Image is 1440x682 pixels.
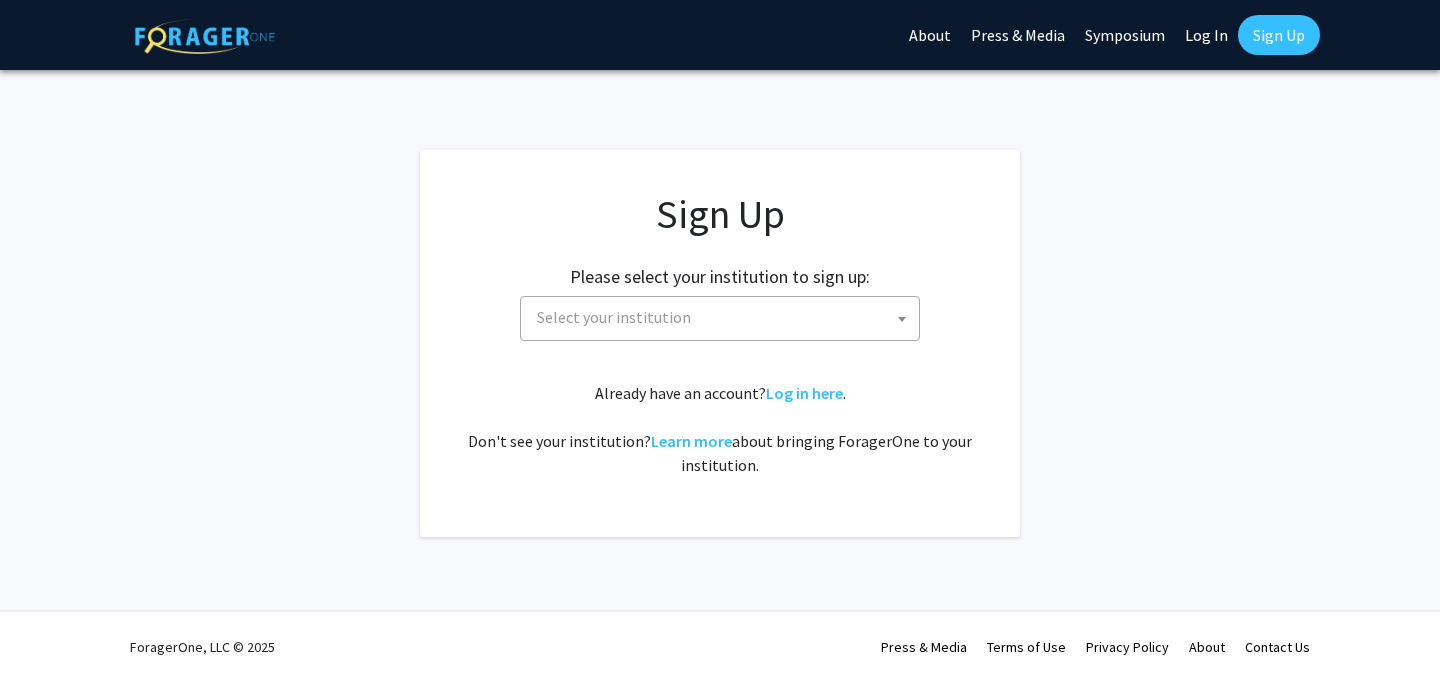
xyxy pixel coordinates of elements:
[570,266,870,288] h2: Please select your institution to sign up:
[1189,638,1225,656] a: About
[1245,638,1310,656] a: Contact Us
[537,307,691,327] span: Select your institution
[130,612,275,682] div: ForagerOne, LLC © 2025
[987,638,1066,656] a: Terms of Use
[1238,15,1320,55] a: Sign Up
[135,19,275,54] img: ForagerOne Logo
[651,431,732,451] a: Learn more about bringing ForagerOne to your institution
[460,381,980,477] div: Already have an account? . Don't see your institution? about bringing ForagerOne to your institut...
[520,296,920,341] span: Select your institution
[766,383,843,403] a: Log in here
[881,638,967,656] a: Press & Media
[529,297,919,338] span: Select your institution
[1086,638,1169,656] a: Privacy Policy
[460,190,980,238] h1: Sign Up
